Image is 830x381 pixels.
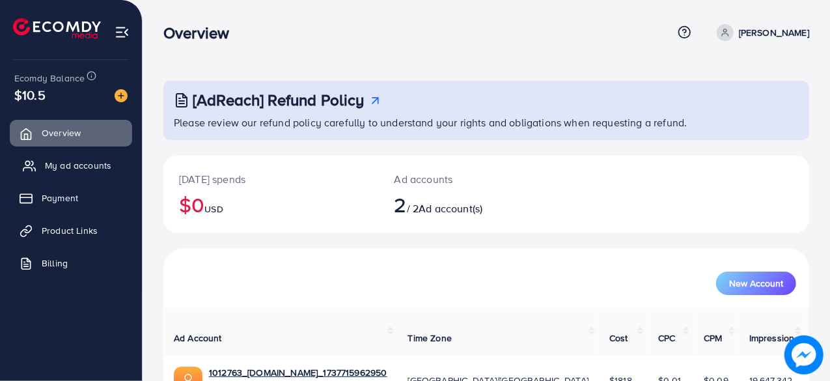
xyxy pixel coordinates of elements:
[408,332,452,345] span: Time Zone
[14,85,46,104] span: $10.5
[45,159,111,172] span: My ad accounts
[179,171,363,187] p: [DATE] spends
[10,218,132,244] a: Product Links
[204,203,223,216] span: USD
[10,120,132,146] a: Overview
[163,23,240,42] h3: Overview
[193,91,365,109] h3: [AdReach] Refund Policy
[174,115,801,130] p: Please review our refund policy carefully to understand your rights and obligations when requesti...
[174,332,222,345] span: Ad Account
[419,201,482,216] span: Ad account(s)
[394,190,407,219] span: 2
[784,335,823,374] img: image
[10,185,132,211] a: Payment
[179,192,363,217] h2: $0
[42,126,81,139] span: Overview
[115,89,128,102] img: image
[42,191,78,205] span: Payment
[10,250,132,276] a: Billing
[14,72,85,85] span: Ecomdy Balance
[712,24,809,41] a: [PERSON_NAME]
[749,332,795,345] span: Impression
[716,272,796,295] button: New Account
[209,366,387,379] a: 1012763_[DOMAIN_NAME]_1737715962950
[394,192,525,217] h2: / 2
[42,224,98,237] span: Product Links
[115,25,130,40] img: menu
[609,332,628,345] span: Cost
[739,25,809,40] p: [PERSON_NAME]
[658,332,675,345] span: CPC
[704,332,722,345] span: CPM
[729,279,783,288] span: New Account
[394,171,525,187] p: Ad accounts
[13,18,101,38] img: logo
[42,257,68,270] span: Billing
[10,152,132,178] a: My ad accounts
